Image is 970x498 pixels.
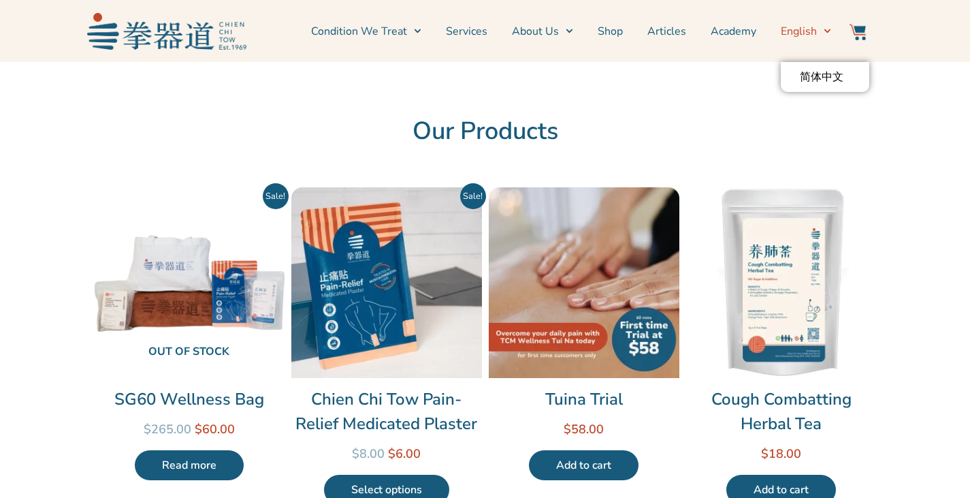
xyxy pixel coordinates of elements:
span: Out of stock [105,338,274,367]
a: Read more about “SG60 Wellness Bag” [135,450,244,480]
a: Academy [711,14,756,48]
span: $ [388,446,395,462]
a: Tuina Trial [489,387,679,411]
a: English [781,14,831,48]
bdi: 6.00 [388,446,421,462]
span: Sale! [460,183,486,209]
bdi: 8.00 [352,446,385,462]
img: Tuina Trial [489,187,679,378]
img: Chien Chi Tow Pain-Relief Medicated Plaster [291,187,482,378]
span: English [781,23,817,40]
bdi: 265.00 [144,421,191,437]
img: Cough Combatting Herbal Tea [686,187,877,378]
a: 简体中文 [781,62,869,92]
a: Services [446,14,487,48]
a: Articles [647,14,686,48]
a: Cough Combatting Herbal Tea [686,387,877,436]
span: Sale! [263,183,289,209]
ul: English [781,62,869,92]
a: Add to cart: “Tuina Trial” [529,450,638,480]
img: SG60 Wellness Bag [94,187,285,378]
a: Chien Chi Tow Pain-Relief Medicated Plaster [291,387,482,436]
a: About Us [512,14,573,48]
a: SG60 Wellness Bag [94,387,285,411]
h2: Our Products [94,116,877,146]
a: Shop [598,14,623,48]
bdi: 58.00 [564,421,604,437]
bdi: 60.00 [195,421,235,437]
a: Condition We Treat [311,14,421,48]
span: $ [144,421,151,437]
span: $ [761,446,769,462]
span: $ [564,421,571,437]
span: $ [195,421,202,437]
span: 简体中文 [800,70,843,84]
bdi: 18.00 [761,446,801,462]
img: Website Icon-03 [850,24,866,40]
nav: Menu [253,14,832,48]
a: Out of stock [94,187,285,378]
span: $ [352,446,359,462]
